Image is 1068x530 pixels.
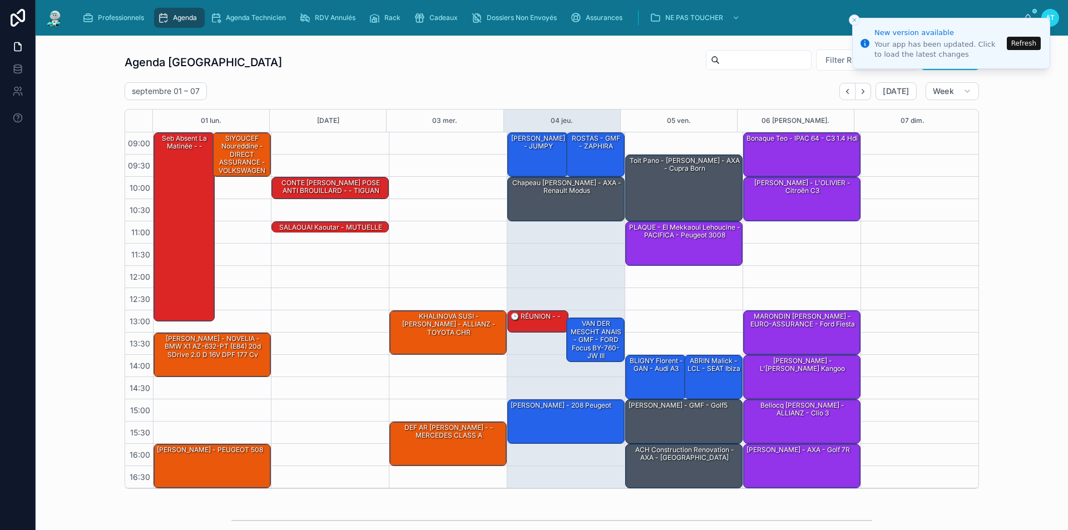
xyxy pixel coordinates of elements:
span: 13:30 [127,339,153,348]
div: Toit pano - [PERSON_NAME] - AXA - cupra born [626,155,742,221]
div: [PERSON_NAME] - GMF - Golf5 [626,400,742,443]
div: [PERSON_NAME] - GMF - Golf5 [627,400,729,410]
span: Dossiers Non Envoyés [487,13,557,22]
div: [PERSON_NAME] - NOVELIA - BMW X1 AZ-632-PT (E84) 20d sDrive 2.0 d 16V DPF 177 cv [156,334,270,360]
a: NE PAS TOUCHER [646,8,745,28]
div: [PERSON_NAME] - PEUGEOT 508 [154,444,270,488]
div: Bellocq [PERSON_NAME] - ALLIANZ - Clio 3 [745,400,859,419]
span: 16:30 [127,472,153,482]
span: 15:30 [127,428,153,437]
a: Rack [365,8,408,28]
button: Refresh [1007,37,1041,50]
span: 16:00 [127,450,153,459]
div: [PERSON_NAME] - L'OLIVIER - Citroën c3 [744,177,860,221]
div: BLIGNY Florent - GAN - Audi A3 [627,356,685,374]
div: ACH construction renovation - AXA - [GEOGRAPHIC_DATA] [627,445,741,463]
div: CONTE [PERSON_NAME] POSE ANTI BROUILLARD - - TIGUAN [272,177,388,199]
div: [PERSON_NAME] - 208 Peugeot [510,400,612,410]
div: scrollable content [73,6,1023,30]
button: Week [926,82,979,100]
span: 12:30 [127,294,153,304]
span: NE PAS TOUCHER [665,13,723,22]
a: Assurances [567,8,630,28]
div: Toit pano - [PERSON_NAME] - AXA - cupra born [627,156,741,174]
a: Agenda [154,8,205,28]
div: VAN DER MESCHT ANAIS - GMF - FORD Focus BY-760-JW III Hatchback 1.6 SCTi 16V EcoBoost S&S 150 cv [568,319,624,393]
button: 04 jeu. [551,110,573,132]
div: Bellocq [PERSON_NAME] - ALLIANZ - Clio 3 [744,400,860,443]
div: Chapeau [PERSON_NAME] - AXA - Renault modus [508,177,624,221]
span: 13:00 [127,316,153,326]
span: 10:00 [127,183,153,192]
span: 12:00 [127,272,153,281]
span: 11:30 [128,250,153,259]
a: Professionnels [79,8,152,28]
div: ABRIN Malick - LCL - SEAT Ibiza [686,356,742,374]
span: Agenda [173,13,197,22]
img: App logo [44,9,65,27]
button: 05 ven. [667,110,691,132]
span: Assurances [586,13,622,22]
span: 09:00 [125,138,153,148]
div: SALAOUAI Kaoutar - MUTUELLE DE POITIERS - Clio 4 [274,222,388,241]
button: Select Button [816,49,917,71]
a: Agenda Technicien [207,8,294,28]
div: PLAQUE - El Mekkaoui Lehoucine - PACIFICA - peugeot 3008 [626,222,742,265]
div: New version available [874,27,1003,38]
div: [PERSON_NAME] - AXA - Golf 7R [744,444,860,488]
div: ACH construction renovation - AXA - [GEOGRAPHIC_DATA] [626,444,742,488]
div: MARONDIN [PERSON_NAME] - EURO-ASSURANCE - Ford fiesta [744,311,860,354]
button: 06 [PERSON_NAME]. [762,110,829,132]
span: Professionnels [98,13,144,22]
div: SIYOUCEF Noureddine - DIRECT ASSURANCE - VOLKSWAGEN Tiguan [215,133,270,184]
span: RDV Annulés [315,13,355,22]
span: 14:00 [127,361,153,370]
button: [DATE] [317,110,339,132]
h1: Agenda [GEOGRAPHIC_DATA] [125,55,282,70]
div: 🕒 RÉUNION - - [508,311,568,332]
div: Bonaque Teo - IPAC 64 - C3 1.4 hdi [744,133,860,176]
span: 14:30 [127,383,153,393]
div: KHALINOVA SUSI - [PERSON_NAME] - ALLIANZ - TOYOTA CHR [390,311,506,354]
a: Cadeaux [411,8,466,28]
div: DEF AR [PERSON_NAME] - - MERCEDES CLASS A [392,423,506,441]
button: Close toast [849,14,860,26]
div: ROSTAS - GMF - ZAPHIRA [567,133,625,176]
span: Cadeaux [429,13,458,22]
div: [PERSON_NAME] - L'[PERSON_NAME] kangoo [745,356,859,374]
div: PLAQUE - El Mekkaoui Lehoucine - PACIFICA - peugeot 3008 [627,222,741,241]
span: Agenda Technicien [226,13,286,22]
button: 03 mer. [432,110,457,132]
div: Seb absent la matinée - - [154,133,214,321]
div: [PERSON_NAME] - NOVELIA - BMW X1 AZ-632-PT (E84) 20d sDrive 2.0 d 16V DPF 177 cv [154,333,270,377]
div: BLIGNY Florent - GAN - Audi A3 [626,355,686,399]
div: SIYOUCEF Noureddine - DIRECT ASSURANCE - VOLKSWAGEN Tiguan [213,133,271,176]
div: CONTE [PERSON_NAME] POSE ANTI BROUILLARD - - TIGUAN [274,178,388,196]
div: [PERSON_NAME] - JUMPY [510,133,567,152]
button: Next [856,83,871,100]
a: Dossiers Non Envoyés [468,8,565,28]
span: 09:30 [125,161,153,170]
span: 15:00 [127,405,153,415]
button: [DATE] [876,82,916,100]
div: [PERSON_NAME] - L'[PERSON_NAME] kangoo [744,355,860,399]
span: 11:00 [128,227,153,237]
button: Back [839,83,856,100]
span: 10:30 [127,205,153,215]
span: [DATE] [883,86,909,96]
div: SALAOUAI Kaoutar - MUTUELLE DE POITIERS - Clio 4 [272,222,388,233]
div: MARONDIN [PERSON_NAME] - EURO-ASSURANCE - Ford fiesta [745,311,859,330]
div: DEF AR [PERSON_NAME] - - MERCEDES CLASS A [390,422,506,465]
span: Week [933,86,954,96]
div: Chapeau [PERSON_NAME] - AXA - Renault modus [510,178,624,196]
div: 07 dim. [901,110,924,132]
button: 01 lun. [201,110,221,132]
div: [PERSON_NAME] - 208 Peugeot [508,400,624,443]
div: Seb absent la matinée - - [156,133,214,152]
